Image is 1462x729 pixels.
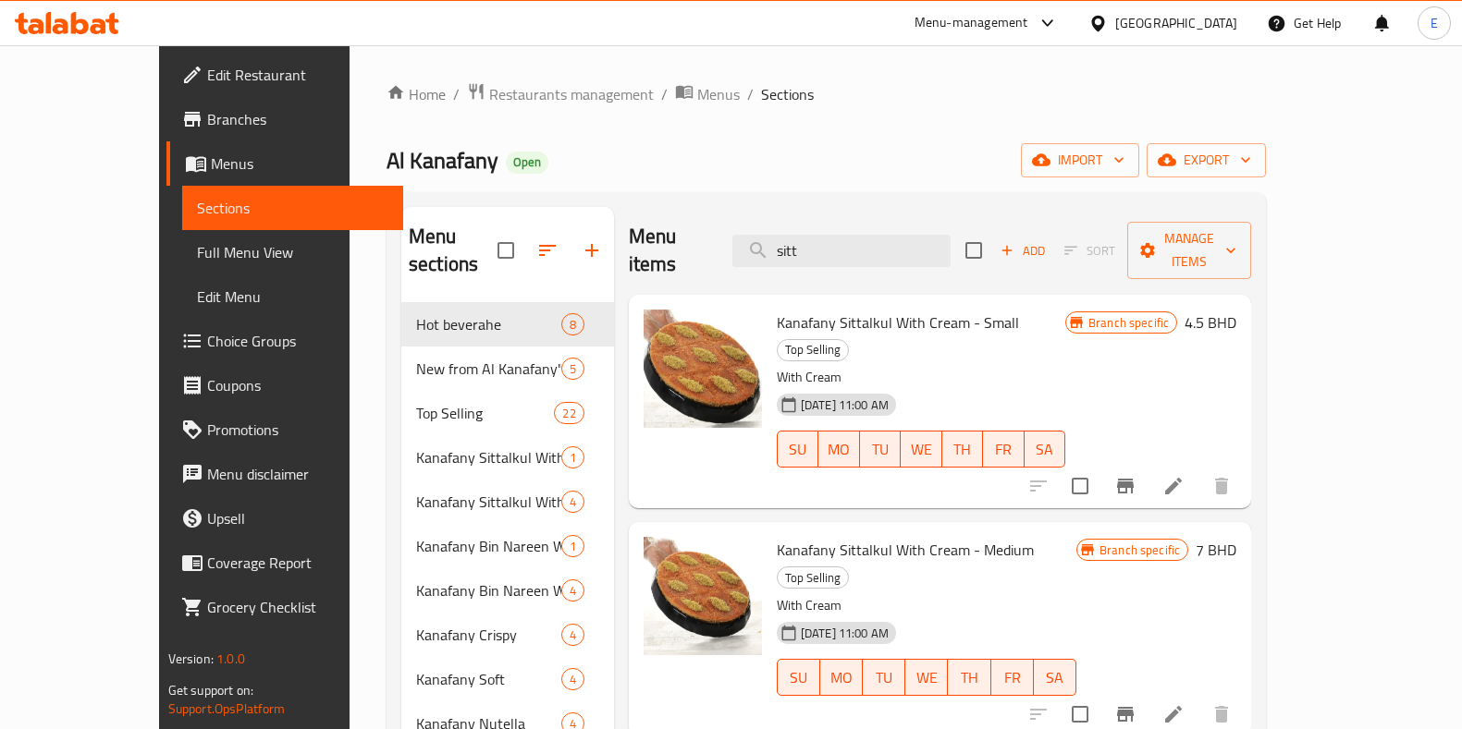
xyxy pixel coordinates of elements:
[562,538,584,555] span: 1
[561,358,584,380] div: items
[387,82,1266,106] nav: breadcrumb
[777,536,1034,564] span: Kanafany Sittalkul With Cream - Medium
[860,431,901,468] button: TU
[416,491,561,513] span: Kanafany Sittalkul With Cheese
[1021,143,1139,177] button: import
[1127,222,1251,279] button: Manage items
[401,524,614,568] div: Kanafany Bin Nareen With Cream1
[1196,537,1236,563] h6: 7 BHD
[562,449,584,467] span: 1
[401,391,614,435] div: Top Selling22
[182,274,403,319] a: Edit Menu
[216,647,245,671] span: 1.0.0
[983,431,1024,468] button: FR
[629,223,710,278] h2: Menu items
[166,407,403,452] a: Promotions
[1092,541,1187,559] span: Branch specific
[416,579,561,601] div: Kanafany Bin Nareen With Cheese
[990,436,1016,463] span: FR
[793,625,896,642] span: [DATE] 11:00 AM
[561,446,584,468] div: items
[908,436,934,463] span: WE
[555,405,583,422] span: 22
[818,431,859,468] button: MO
[489,83,654,105] span: Restaurants management
[1034,659,1076,696] button: SA
[785,664,813,691] span: SU
[168,697,286,721] a: Support.OpsPlatform
[1147,143,1266,177] button: export
[525,228,570,273] span: Sort sections
[416,535,561,557] span: Kanafany Bin Nareen With Cream
[950,436,976,463] span: TH
[661,83,668,105] li: /
[416,446,561,468] span: Kanafany Sittalkul With Cream
[570,228,614,273] button: Add section
[905,659,948,696] button: WE
[1052,237,1127,265] span: Select section first
[211,152,388,175] span: Menus
[207,507,388,529] span: Upsell
[197,241,388,263] span: Full Menu View
[675,82,740,106] a: Menus
[166,585,403,629] a: Grocery Checklist
[182,230,403,274] a: Full Menu View
[561,579,584,601] div: items
[166,363,403,407] a: Coupons
[401,480,614,524] div: Kanafany Sittalkul With Cheese4
[562,360,584,378] span: 5
[793,396,896,414] span: [DATE] 11:00 AM
[416,313,561,335] span: Hot beverahe
[416,402,555,424] span: Top Selling
[778,567,848,589] span: Top Selling
[401,657,614,701] div: Kanafany Soft4
[562,316,584,334] span: 8
[777,566,849,589] div: Top Selling
[915,12,1028,34] div: Menu-management
[999,664,1026,691] span: FR
[401,613,614,657] div: Kanafany Crispy4
[1103,464,1148,508] button: Branch-specific-item
[777,309,1019,336] span: Kanafany Sittalkul With Cream - Small
[1115,13,1237,33] div: [GEOGRAPHIC_DATA]
[1041,664,1069,691] span: SA
[207,463,388,485] span: Menu disclaimer
[1032,436,1058,463] span: SA
[401,346,614,391] div: New from Al Kanafany"5
[1142,227,1236,273] span: Manage items
[998,240,1048,261] span: Add
[416,358,561,380] div: New from Al Kanafany"
[993,237,1052,265] span: Add item
[1161,149,1251,172] span: export
[401,302,614,346] div: Hot beverahe8
[732,235,951,267] input: search
[1431,13,1438,33] span: E
[1081,314,1176,332] span: Branch specific
[777,594,1076,617] p: With Cream
[197,197,388,219] span: Sections
[1185,310,1236,335] h6: 4.5 BHD
[467,82,654,106] a: Restaurants management
[562,626,584,644] span: 4
[1199,464,1244,508] button: delete
[913,664,940,691] span: WE
[777,339,849,361] div: Top Selling
[416,624,561,646] span: Kanafany Crispy
[561,668,584,690] div: items
[207,108,388,130] span: Branches
[562,582,584,600] span: 4
[166,141,403,186] a: Menus
[453,83,460,105] li: /
[562,671,584,688] span: 4
[207,64,388,86] span: Edit Restaurant
[207,419,388,441] span: Promotions
[207,552,388,574] span: Coverage Report
[778,339,848,360] span: Top Selling
[166,319,403,363] a: Choice Groups
[409,223,498,278] h2: Menu sections
[166,541,403,585] a: Coverage Report
[166,452,403,496] a: Menu disclaimer
[761,83,814,105] span: Sections
[561,624,584,646] div: items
